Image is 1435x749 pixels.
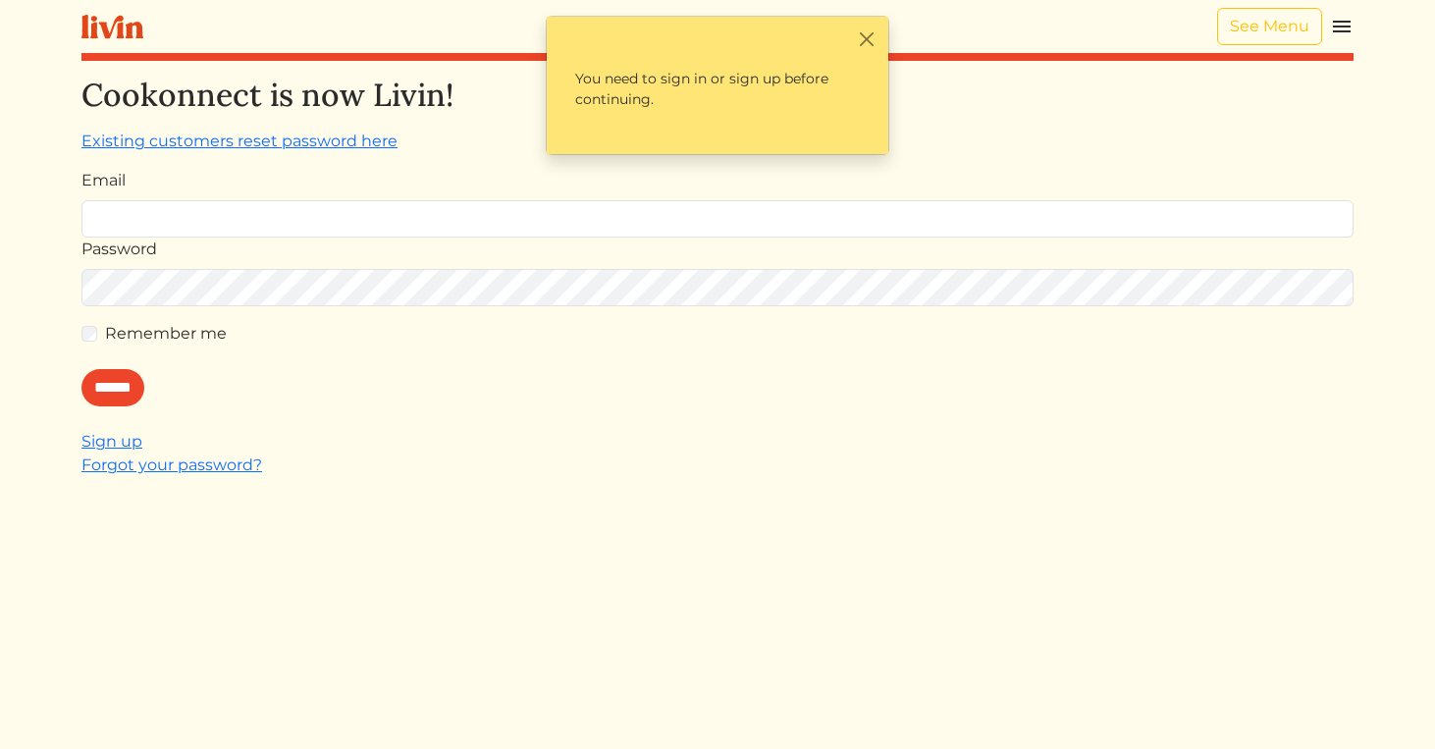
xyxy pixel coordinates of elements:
button: Close [856,28,877,49]
h2: Cookonnect is now Livin! [81,77,1354,114]
label: Remember me [105,322,227,346]
img: livin-logo-a0d97d1a881af30f6274990eb6222085a2533c92bbd1e4f22c21b4f0d0e3210c.svg [81,15,143,39]
label: Email [81,169,126,192]
a: Forgot your password? [81,455,262,474]
img: menu_hamburger-cb6d353cf0ecd9f46ceae1c99ecbeb4a00e71ca567a856bd81f57e9d8c17bb26.svg [1330,15,1354,38]
label: Password [81,238,157,261]
a: Existing customers reset password here [81,132,398,150]
p: You need to sign in or sign up before continuing. [558,52,877,127]
a: Sign up [81,432,142,451]
a: See Menu [1217,8,1322,45]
